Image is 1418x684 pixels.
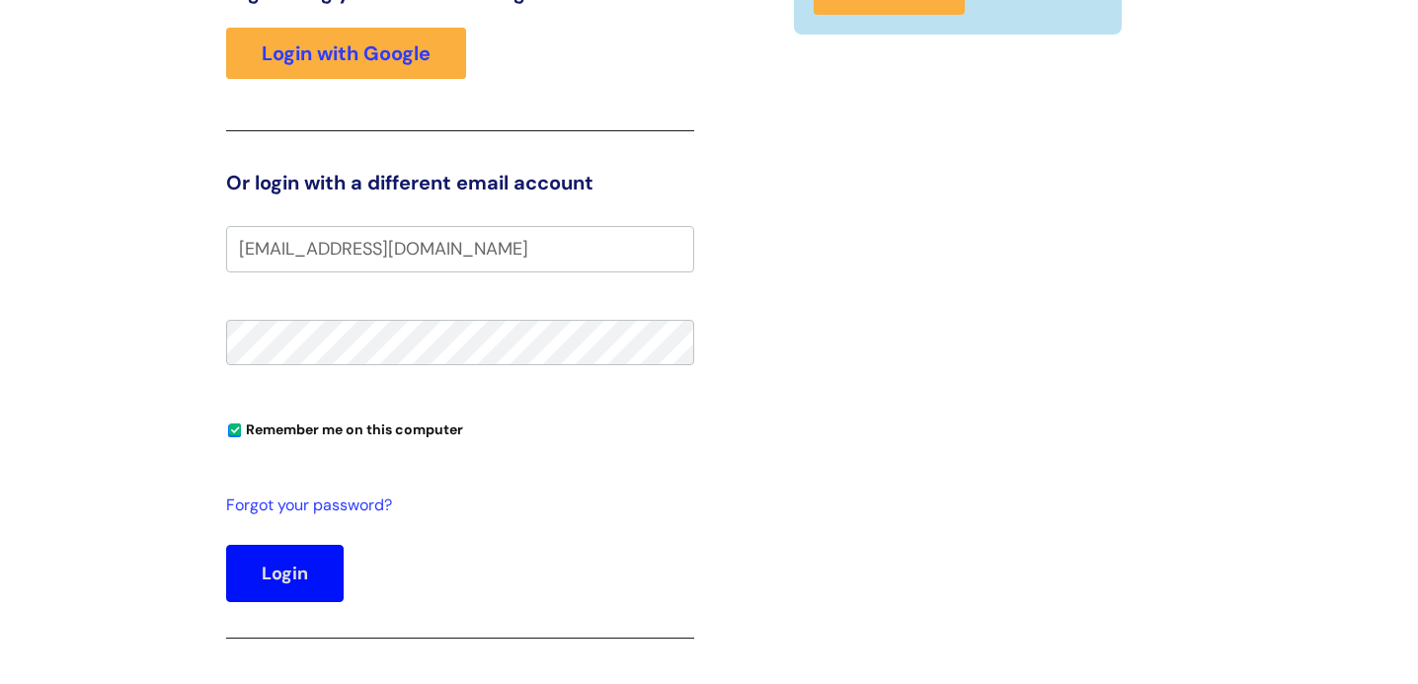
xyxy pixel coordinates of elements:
[226,171,694,194] h3: Or login with a different email account
[226,492,684,520] a: Forgot your password?
[226,417,463,438] label: Remember me on this computer
[226,545,344,602] button: Login
[226,226,694,271] input: Your e-mail address
[226,28,466,79] a: Login with Google
[228,424,241,437] input: Remember me on this computer
[226,413,694,444] div: You can uncheck this option if you're logging in from a shared device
